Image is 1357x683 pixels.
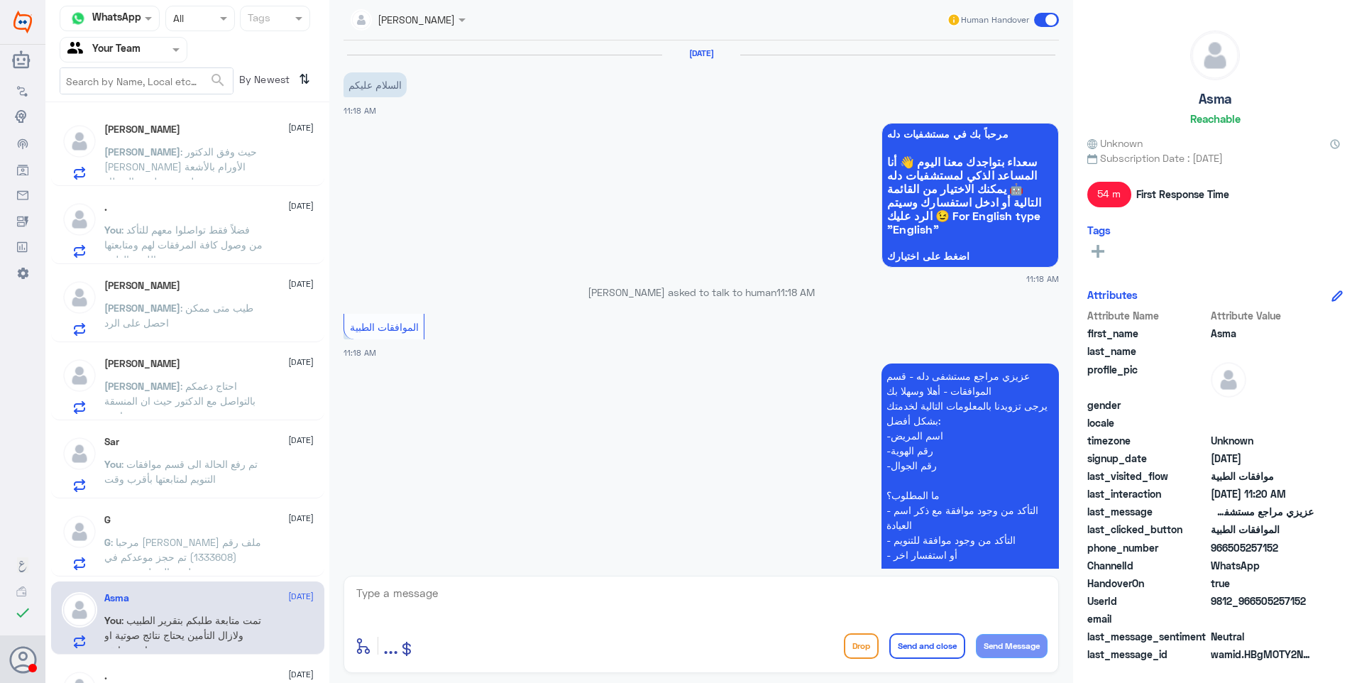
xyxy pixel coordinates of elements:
button: ... [383,630,398,662]
span: Attribute Value [1211,308,1314,323]
span: : فضلاً فقط تواصلوا معهم للتأكد من وصول كافة المرفقات لهم ومتابعتها مع اللجنة الطبية [104,224,263,266]
span: الموافقات الطبية [350,321,419,333]
span: HandoverOn [1087,576,1208,591]
h6: Reachable [1190,112,1241,125]
h5: Ali [104,280,180,292]
span: موافقات الطبية [1211,469,1314,483]
span: Subscription Date : [DATE] [1087,151,1343,165]
span: search [209,72,226,89]
span: [PERSON_NAME] [104,146,180,158]
span: مرحباً بك في مستشفيات دله [887,129,1053,140]
span: last_visited_flow [1087,469,1208,483]
span: 2 [1211,558,1314,573]
span: true [1211,576,1314,591]
button: Send and close [889,633,965,659]
span: last_name [1087,344,1208,359]
h5: Asma [104,592,129,604]
p: [PERSON_NAME] asked to talk to human [344,285,1059,300]
img: defaultAdmin.png [62,514,97,550]
span: [DATE] [288,121,314,134]
span: [DATE] [288,590,314,603]
span: phone_number [1087,540,1208,555]
span: null [1211,415,1314,430]
span: First Response Time [1136,187,1229,202]
span: ChannelId [1087,558,1208,573]
span: : حيث وفق الدكتور [PERSON_NAME] الأورام بالأشعة حيث تظهر عن طريق المنظار. [104,146,257,187]
img: Widebot Logo [13,11,32,33]
span: 11:18 AM [344,348,376,357]
span: [DATE] [288,668,314,681]
img: yourTeam.svg [67,39,89,60]
span: سعداء بتواجدك معنا اليوم 👋 أنا المساعد الذكي لمستشفيات دله 🤖 يمكنك الاختيار من القائمة التالية أو... [887,155,1053,236]
span: 11:18 AM [776,286,815,298]
span: null [1211,398,1314,412]
span: : تم رفع الحالة الى قسم موافقات التنويم لمتابعتها بأقرب وقت [104,458,258,485]
span: profile_pic [1087,362,1208,395]
span: null [1211,611,1314,626]
span: 0 [1211,629,1314,644]
span: اضغط على اختيارك [887,251,1053,262]
span: [DATE] [288,434,314,447]
h5: Ahmed [104,358,180,370]
span: 54 m [1087,182,1131,207]
h5: . [104,670,107,682]
img: defaultAdmin.png [1211,362,1246,398]
img: defaultAdmin.png [1191,31,1239,80]
span: [PERSON_NAME] [104,302,180,314]
span: You [104,458,121,470]
span: 966505257152 [1211,540,1314,555]
button: search [209,69,226,92]
h5: Asma [1199,91,1232,107]
span: Human Handover [961,13,1029,26]
h5: . [104,202,107,214]
span: Unknown [1211,433,1314,448]
img: whatsapp.png [67,8,89,29]
span: signup_date [1087,451,1208,466]
span: ... [383,633,398,658]
span: You [104,614,121,626]
span: wamid.HBgMOTY2NTA1MjU3MTUyFQIAEhgUM0FDRjQ2ODc1NEQ0NEI1OEQ0MTIA [1211,647,1314,662]
i: ⇅ [299,67,310,91]
span: UserId [1087,594,1208,608]
span: last_clicked_button [1087,522,1208,537]
span: gender [1087,398,1208,412]
span: last_message_id [1087,647,1208,662]
span: : احتاج دعمكم بالتواصل مع الدكتور حيث ان المنسقة ما ترد [104,380,256,422]
span: 11:18 AM [1026,273,1059,285]
span: 2025-09-21T08:18:23.764Z [1211,451,1314,466]
img: defaultAdmin.png [62,124,97,159]
i: check [14,604,31,621]
p: 21/9/2025, 11:18 AM [344,72,407,97]
span: 9812_966505257152 [1211,594,1314,608]
span: [DATE] [288,512,314,525]
span: locale [1087,415,1208,430]
span: [PERSON_NAME] [104,380,180,392]
img: defaultAdmin.png [62,358,97,393]
span: : تمت متابعة طلبكم بتقرير الطبيب ولازال التأمين يحتاج نتائج صوتية او عادية سابقة [104,614,261,656]
span: [DATE] [288,200,314,212]
span: [DATE] [288,278,314,290]
h6: Tags [1087,224,1111,236]
span: الموافقات الطبية [1211,522,1314,537]
img: defaultAdmin.png [62,280,97,315]
span: Unknown [1087,136,1143,151]
button: Avatar [9,646,36,673]
div: Tags [246,10,270,28]
span: Attribute Name [1087,308,1208,323]
h5: Abdullah Alyousef [104,124,180,136]
span: By Newest [234,67,293,96]
span: last_interaction [1087,486,1208,501]
h6: Attributes [1087,288,1138,301]
span: [DATE] [288,356,314,368]
img: defaultAdmin.png [62,592,97,628]
input: Search by Name, Local etc… [60,68,233,94]
span: last_message [1087,504,1208,519]
span: 11:18 AM [344,106,376,115]
p: 21/9/2025, 11:18 AM [881,364,1059,642]
span: You [104,224,121,236]
h5: Sar [104,436,119,448]
img: defaultAdmin.png [62,202,97,237]
button: Send Message [976,634,1048,658]
img: defaultAdmin.png [62,436,97,471]
span: 2025-09-21T08:20:57.151Z [1211,486,1314,501]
